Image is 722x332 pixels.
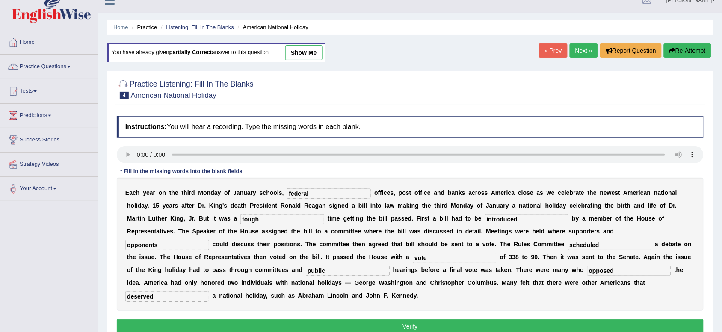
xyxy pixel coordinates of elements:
b: d [444,202,448,209]
b: . [148,202,149,209]
b: y [145,202,148,209]
b: e [578,202,581,209]
a: Home [113,24,128,30]
b: o [378,202,382,209]
b: a [169,202,173,209]
b: d [191,189,195,196]
b: c [384,189,387,196]
b: t [182,189,184,196]
b: s [175,202,178,209]
b: R [281,202,285,209]
b: k [459,189,462,196]
b: l [648,202,650,209]
b: a [237,202,241,209]
b: e [234,202,238,209]
b: l [576,202,578,209]
b: a [352,202,355,209]
b: y [163,202,166,209]
b: c [640,189,644,196]
b: n [215,202,219,209]
b: b [581,202,585,209]
b: o [523,189,527,196]
b: a [489,202,493,209]
b: h [436,202,440,209]
b: h [590,189,594,196]
b: a [512,189,515,196]
b: a [576,189,579,196]
b: a [512,202,516,209]
b: o [415,189,419,196]
b: D [198,202,202,209]
b: h [607,202,611,209]
b: o [270,189,274,196]
button: Report Question [600,43,662,58]
b: r [153,189,155,196]
b: b [358,202,362,209]
a: show me [285,45,323,60]
b: e [501,189,504,196]
b: d [641,202,645,209]
b: c [558,189,562,196]
b: h [183,189,187,196]
b: t [579,189,581,196]
b: e [428,202,431,209]
b: a [181,202,185,209]
b: n [455,189,459,196]
b: h [627,202,631,209]
b: ' [222,202,224,209]
b: u [496,202,500,209]
b: i [136,202,138,209]
b: a [387,202,390,209]
b: e [551,189,555,196]
input: blank [568,240,652,250]
b: a [452,189,455,196]
b: e [530,189,533,196]
b: a [141,202,145,209]
b: f [651,202,654,209]
b: a [247,189,251,196]
b: y [143,189,146,196]
b: t [605,202,607,209]
b: a [537,189,540,196]
li: American National Holiday [236,23,308,31]
a: Home [0,30,98,52]
b: o [478,189,482,196]
b: e [146,189,150,196]
b: s [406,189,409,196]
b: n [162,189,166,196]
b: d [138,202,142,209]
button: Re-Attempt [664,43,711,58]
b: m [628,189,633,196]
b: i [639,189,640,196]
b: 5 [156,202,159,209]
b: M [198,189,204,196]
b: t [187,202,189,209]
small: American National Holiday [131,91,216,99]
b: e [573,202,577,209]
b: d [265,202,269,209]
b: l [277,189,279,196]
b: t [591,202,593,209]
b: b [570,189,574,196]
a: « Prev [539,43,567,58]
b: n [669,189,672,196]
b: n [411,202,415,209]
b: h [266,189,270,196]
b: b [448,189,452,196]
b: g [415,202,419,209]
b: b [617,202,621,209]
a: Next » [570,43,598,58]
b: n [594,202,598,209]
b: e [166,202,169,209]
b: a [150,189,153,196]
b: c [424,189,427,196]
b: t [422,202,424,209]
b: w [607,189,612,196]
h4: You will hear a recording. Type the missing words in each blank. [117,116,704,138]
b: A [491,189,495,196]
b: a [292,202,296,209]
b: r [192,202,194,209]
input: blank [587,266,671,276]
b: f [420,189,423,196]
b: i [440,202,442,209]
